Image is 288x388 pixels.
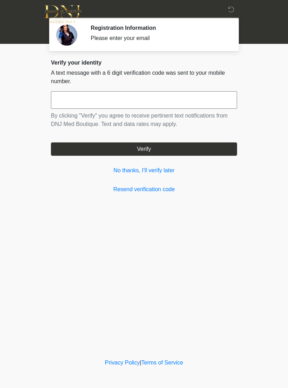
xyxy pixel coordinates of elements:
h2: Verify your identity [51,59,237,66]
div: Please enter your email [91,34,227,42]
a: No thanks, I'll verify later [51,166,237,175]
a: | [140,360,141,366]
img: Agent Avatar [56,25,77,46]
button: Verify [51,142,237,156]
p: By clicking "Verify" you agree to receive pertinent text notifications from DNJ Med Boutique. Tex... [51,112,237,128]
a: Terms of Service [141,360,183,366]
img: DNJ Med Boutique Logo [44,5,81,23]
a: Privacy Policy [105,360,140,366]
p: A text message with a 6 digit verification code was sent to your mobile number. [51,69,237,86]
a: Resend verification code [51,185,237,194]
